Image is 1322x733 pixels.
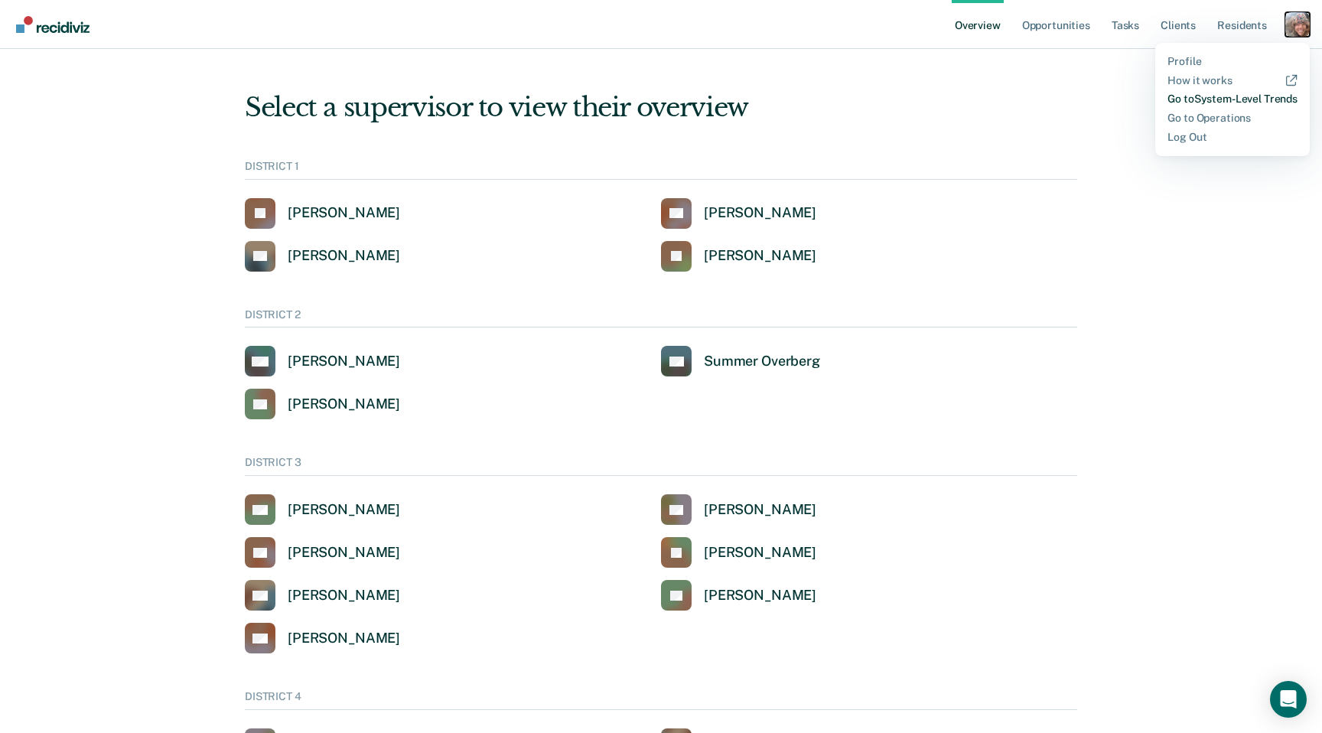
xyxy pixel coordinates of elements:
[1285,12,1310,37] button: Profile dropdown button
[245,198,400,229] a: [PERSON_NAME]
[245,623,400,653] a: [PERSON_NAME]
[661,494,816,525] a: [PERSON_NAME]
[245,308,1077,328] div: DISTRICT 2
[288,544,400,562] div: [PERSON_NAME]
[245,241,400,272] a: [PERSON_NAME]
[288,587,400,604] div: [PERSON_NAME]
[245,537,400,568] a: [PERSON_NAME]
[288,501,400,519] div: [PERSON_NAME]
[1167,74,1298,87] a: How it works
[288,247,400,265] div: [PERSON_NAME]
[245,494,400,525] a: [PERSON_NAME]
[661,580,816,611] a: [PERSON_NAME]
[245,346,400,376] a: [PERSON_NAME]
[245,160,1077,180] div: DISTRICT 1
[661,346,820,376] a: Summer Overberg
[1167,131,1298,144] a: Log Out
[245,389,400,419] a: [PERSON_NAME]
[661,241,816,272] a: [PERSON_NAME]
[704,587,816,604] div: [PERSON_NAME]
[661,537,816,568] a: [PERSON_NAME]
[245,690,1077,710] div: DISTRICT 4
[245,92,1077,123] div: Select a supervisor to view their overview
[1167,112,1298,125] a: Go to Operations
[704,204,816,222] div: [PERSON_NAME]
[245,580,400,611] a: [PERSON_NAME]
[704,501,816,519] div: [PERSON_NAME]
[288,630,400,647] div: [PERSON_NAME]
[245,456,1077,476] div: DISTRICT 3
[288,353,400,370] div: [PERSON_NAME]
[1270,681,1307,718] div: Open Intercom Messenger
[288,396,400,413] div: [PERSON_NAME]
[661,198,816,229] a: [PERSON_NAME]
[1167,55,1298,68] a: Profile
[288,204,400,222] div: [PERSON_NAME]
[16,16,90,33] img: Recidiviz
[704,353,820,370] div: Summer Overberg
[704,544,816,562] div: [PERSON_NAME]
[1167,93,1298,106] a: Go to System-Level Trends
[704,247,816,265] div: [PERSON_NAME]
